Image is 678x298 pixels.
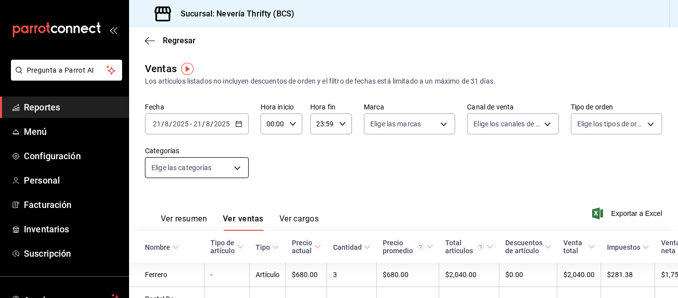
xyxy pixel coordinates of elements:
[250,263,286,287] td: Artículo
[333,243,371,251] span: Cantidad
[161,120,164,128] span: /
[145,36,196,45] button: Regresar
[439,263,499,287] td: $2,040.00
[161,214,319,231] div: navigation tabs
[172,120,189,128] input: ----
[24,100,121,114] span: Reportes
[24,149,121,163] span: Configuración
[577,119,644,129] span: Elige los tipos de orden
[151,163,212,173] span: Elige las categorías
[601,263,655,287] td: $281.38
[310,103,352,110] label: Hora fin
[145,103,249,110] label: Fecha
[210,239,235,255] div: Tipo de artículo
[161,214,207,231] button: Ver resumen
[327,263,377,287] td: 3
[445,239,484,255] div: Total artículos
[145,61,177,76] div: Ventas
[163,36,196,45] span: Regresar
[417,243,424,251] svg: Precio promedio = Total artículos / cantidad
[173,8,294,20] h3: Sucursal: Nevería Thrifty (BCS)
[505,239,542,255] div: Descuentos de artículo
[571,103,662,110] label: Tipo de orden
[383,239,433,255] span: Precio promedio
[594,207,662,219] button: Exportar a Excel
[11,60,122,81] button: Pregunta a Parrot AI
[210,239,244,255] span: Tipo de artículo
[190,120,192,128] span: -
[563,239,586,255] div: Venta total
[256,243,270,251] div: Tipo
[204,263,250,287] td: -
[286,263,327,287] td: $680.00
[261,103,302,110] label: Hora inicio
[129,263,204,287] td: Ferrero
[607,243,640,251] div: Impuestos
[7,72,122,83] a: Pregunta a Parrot AI
[474,119,540,129] span: Elige los canales de venta
[24,125,121,138] span: Menú
[292,239,312,255] div: Precio actual
[169,120,172,128] span: /
[445,239,493,255] span: Total artículos
[364,103,455,110] label: Marca
[370,119,421,129] span: Elige las marcas
[193,120,202,128] input: --
[279,214,319,231] button: Ver cargos
[145,243,170,251] div: Nombre
[152,120,161,128] input: --
[256,243,279,251] span: Tipo
[213,120,230,128] input: ----
[477,243,484,251] svg: El total artículos considera cambios de precios en los artículos así como costos adicionales por ...
[27,65,107,76] span: Pregunta a Parrot AI
[24,174,121,187] span: Personal
[210,120,213,128] span: /
[24,198,121,211] span: Facturación
[145,76,662,87] div: Los artículos listados no incluyen descuentos de orden y el filtro de fechas está limitado a un m...
[181,63,194,75] img: Tooltip marker
[202,120,205,128] span: /
[24,222,121,236] span: Inventarios
[607,243,649,251] span: Impuestos
[164,120,169,128] input: --
[563,239,595,255] span: Venta total
[205,120,210,128] input: --
[499,263,557,287] td: $0.00
[505,239,551,255] span: Descuentos de artículo
[145,243,179,251] span: Nombre
[223,214,264,231] button: Ver ventas
[292,239,321,255] span: Precio actual
[377,263,439,287] td: $680.00
[383,239,424,255] div: Precio promedio
[467,103,558,110] label: Canal de venta
[333,243,362,251] div: Cantidad
[145,147,249,154] label: Categorías
[109,26,117,34] button: open_drawer_menu
[557,263,601,287] td: $2,040.00
[24,247,121,260] span: Suscripción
